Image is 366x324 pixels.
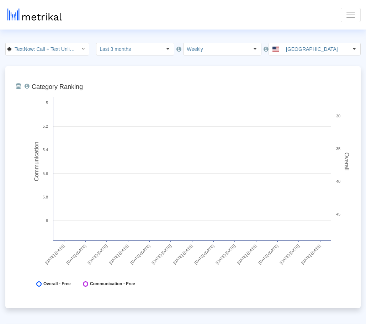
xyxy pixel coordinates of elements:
[43,124,48,128] text: 5.2
[258,244,279,265] text: [DATE]-[DATE]
[344,153,350,171] tspan: Overall
[44,244,65,265] text: [DATE]-[DATE]
[43,195,48,199] text: 5.8
[33,142,39,181] tspan: Communication
[77,43,89,55] div: Select
[43,281,71,287] span: Overall - Free
[279,244,300,265] text: [DATE]-[DATE]
[215,244,236,265] text: [DATE]-[DATE]
[336,147,340,151] text: 35
[172,244,193,265] text: [DATE]-[DATE]
[336,212,340,216] text: 45
[46,101,48,105] text: 5
[7,9,62,21] img: metrical-logo-light.png
[300,244,322,265] text: [DATE]-[DATE]
[249,43,261,55] div: Select
[193,244,215,265] text: [DATE]-[DATE]
[129,244,151,265] text: [DATE]-[DATE]
[46,218,48,223] text: 6
[65,244,87,265] text: [DATE]-[DATE]
[348,43,360,55] div: Select
[43,171,48,176] text: 5.6
[151,244,172,265] text: [DATE]-[DATE]
[236,244,258,265] text: [DATE]-[DATE]
[341,8,361,22] button: Toggle navigation
[43,148,48,152] text: 5.4
[90,281,135,287] span: Communication - Free
[336,179,340,184] text: 40
[108,244,129,265] text: [DATE]-[DATE]
[32,83,83,90] tspan: Category Ranking
[336,114,340,118] text: 30
[87,244,108,265] text: [DATE]-[DATE]
[162,43,174,55] div: Select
